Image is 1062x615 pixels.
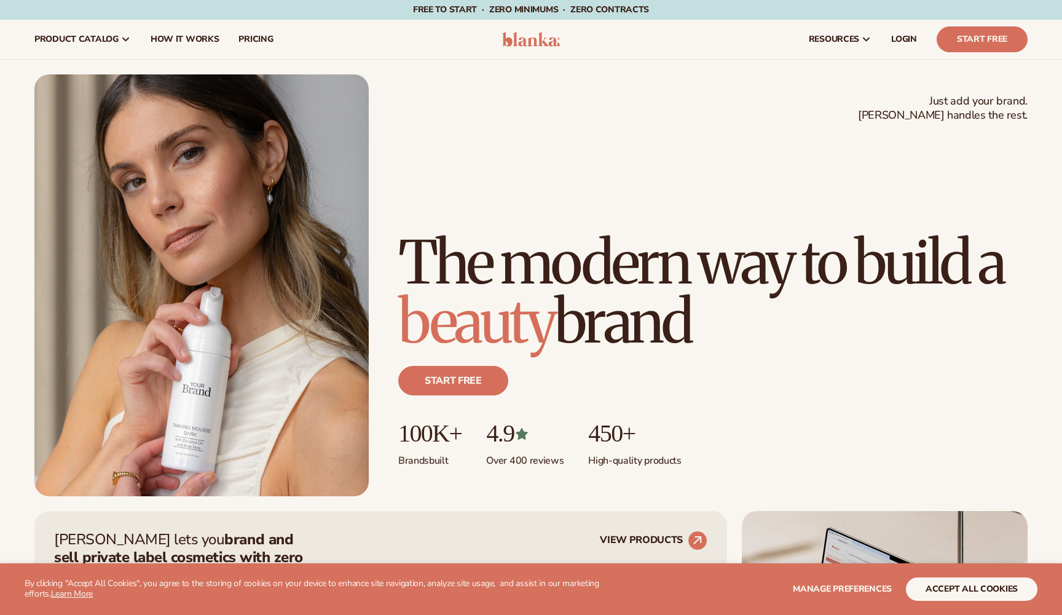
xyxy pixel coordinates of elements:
a: How It Works [141,20,229,59]
img: logo [502,32,560,47]
a: Start free [398,366,508,395]
strong: brand and sell private label cosmetics with zero hassle [54,530,303,585]
h1: The modern way to build a brand [398,233,1028,351]
span: Free to start · ZERO minimums · ZERO contracts [413,4,649,15]
button: accept all cookies [906,577,1037,601]
a: LOGIN [881,20,927,59]
span: LOGIN [891,34,917,44]
p: 450+ [588,420,681,447]
p: 100K+ [398,420,462,447]
p: By clicking "Accept All Cookies", you agree to the storing of cookies on your device to enhance s... [25,579,631,600]
p: 4.9 [486,420,564,447]
button: Manage preferences [793,577,892,601]
span: beauty [398,285,554,359]
span: product catalog [34,34,119,44]
span: Manage preferences [793,583,892,595]
a: resources [799,20,881,59]
p: Brands built [398,447,462,467]
span: How It Works [151,34,219,44]
span: resources [809,34,859,44]
a: product catalog [25,20,141,59]
p: Over 400 reviews [486,447,564,467]
p: [PERSON_NAME] lets you —zero inventory, zero upfront costs, and we handle fulfillment for you. [54,531,318,601]
a: Learn More [51,588,93,600]
a: Start Free [937,26,1028,52]
a: VIEW PRODUCTS [600,531,707,550]
a: pricing [229,20,283,59]
p: High-quality products [588,447,681,467]
span: Just add your brand. [PERSON_NAME] handles the rest. [858,94,1028,123]
img: Female holding tanning mousse. [34,74,369,496]
span: pricing [238,34,273,44]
